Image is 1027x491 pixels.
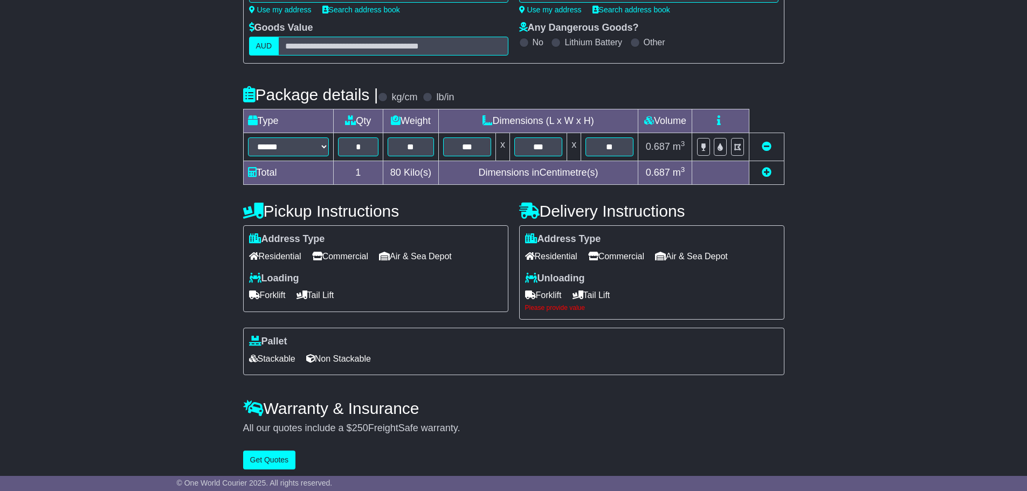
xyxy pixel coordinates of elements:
[249,37,279,56] label: AUD
[297,287,334,303] span: Tail Lift
[681,140,685,148] sup: 3
[673,141,685,152] span: m
[243,161,333,185] td: Total
[533,37,543,47] label: No
[646,167,670,178] span: 0.687
[333,161,383,185] td: 1
[592,5,670,14] a: Search address book
[495,133,509,161] td: x
[573,287,610,303] span: Tail Lift
[322,5,400,14] a: Search address book
[306,350,371,367] span: Non Stackable
[249,273,299,285] label: Loading
[243,109,333,133] td: Type
[564,37,622,47] label: Lithium Battery
[243,423,784,434] div: All our quotes include a $ FreightSafe warranty.
[646,141,670,152] span: 0.687
[249,22,313,34] label: Goods Value
[243,451,296,469] button: Get Quotes
[519,202,784,220] h4: Delivery Instructions
[655,248,728,265] span: Air & Sea Depot
[312,248,368,265] span: Commercial
[243,202,508,220] h4: Pickup Instructions
[525,233,601,245] label: Address Type
[249,233,325,245] label: Address Type
[762,167,771,178] a: Add new item
[243,399,784,417] h4: Warranty & Insurance
[249,336,287,348] label: Pallet
[525,304,778,312] div: Please provide value
[383,161,439,185] td: Kilo(s)
[436,92,454,103] label: lb/in
[391,92,417,103] label: kg/cm
[525,273,585,285] label: Unloading
[638,109,692,133] td: Volume
[673,167,685,178] span: m
[383,109,439,133] td: Weight
[567,133,581,161] td: x
[249,248,301,265] span: Residential
[249,287,286,303] span: Forklift
[243,86,378,103] h4: Package details |
[519,22,639,34] label: Any Dangerous Goods?
[249,350,295,367] span: Stackable
[681,165,685,174] sup: 3
[644,37,665,47] label: Other
[762,141,771,152] a: Remove this item
[438,109,638,133] td: Dimensions (L x W x H)
[379,248,452,265] span: Air & Sea Depot
[588,248,644,265] span: Commercial
[177,479,333,487] span: © One World Courier 2025. All rights reserved.
[333,109,383,133] td: Qty
[438,161,638,185] td: Dimensions in Centimetre(s)
[519,5,582,14] a: Use my address
[352,423,368,433] span: 250
[249,5,312,14] a: Use my address
[525,248,577,265] span: Residential
[525,287,562,303] span: Forklift
[390,167,401,178] span: 80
